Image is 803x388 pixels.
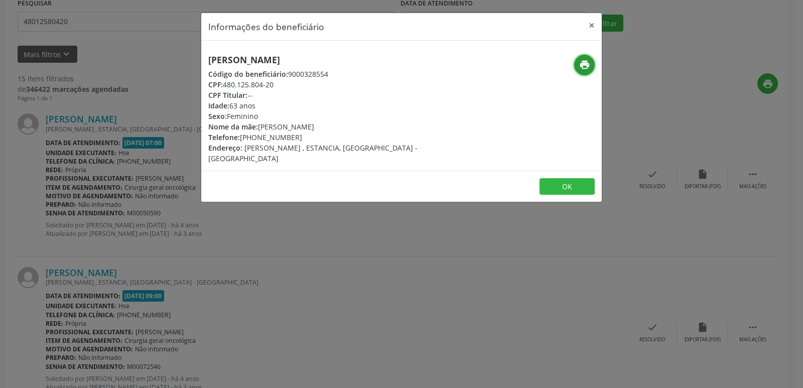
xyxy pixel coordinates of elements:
div: 480.125.804-20 [208,79,461,90]
span: CPF: [208,80,223,89]
button: print [574,55,595,75]
span: Sexo: [208,111,227,121]
div: [PHONE_NUMBER] [208,132,461,143]
span: Endereço: [208,143,242,153]
span: Telefone: [208,133,240,142]
h5: Informações do beneficiário [208,20,324,33]
span: CPF Titular: [208,90,247,100]
i: print [579,59,590,70]
div: 9000328554 [208,69,461,79]
button: Close [582,13,602,38]
div: Feminino [208,111,461,121]
span: [PERSON_NAME] , ESTANCIA, [GEOGRAPHIC_DATA] - [GEOGRAPHIC_DATA] [208,143,418,163]
div: -- [208,90,461,100]
button: OK [540,178,595,195]
span: Idade: [208,101,229,110]
div: [PERSON_NAME] [208,121,461,132]
span: Nome da mãe: [208,122,258,132]
h5: [PERSON_NAME] [208,55,461,65]
div: 63 anos [208,100,461,111]
span: Código do beneficiário: [208,69,288,79]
